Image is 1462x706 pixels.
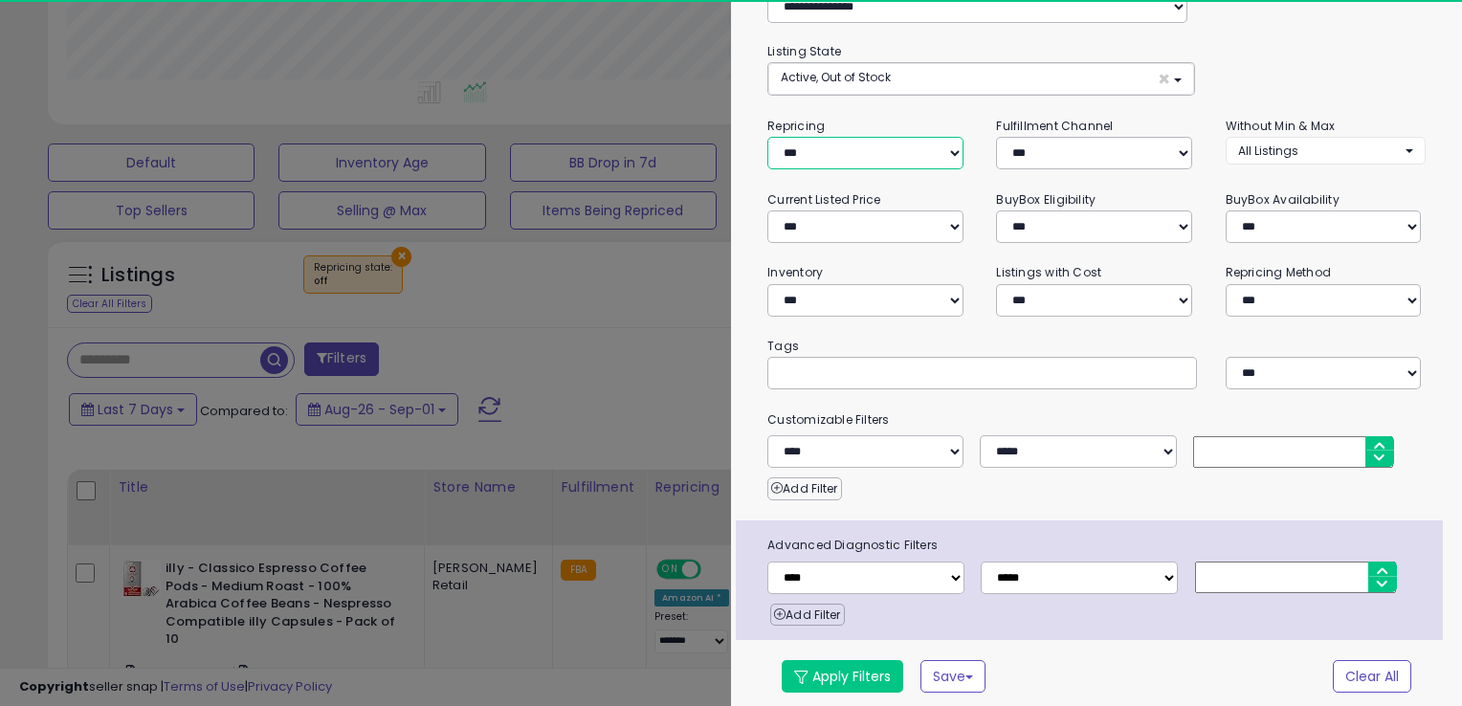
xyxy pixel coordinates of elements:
[996,118,1113,134] small: Fulfillment Channel
[1333,660,1411,693] button: Clear All
[753,336,1440,357] small: Tags
[782,660,903,693] button: Apply Filters
[753,409,1440,430] small: Customizable Filters
[1238,143,1298,159] span: All Listings
[1226,191,1340,208] small: BuyBox Availability
[1226,118,1336,134] small: Without Min & Max
[1158,69,1170,89] span: ×
[753,535,1443,556] span: Advanced Diagnostic Filters
[767,118,825,134] small: Repricing
[767,477,841,500] button: Add Filter
[770,604,844,627] button: Add Filter
[996,191,1096,208] small: BuyBox Eligibility
[920,660,986,693] button: Save
[1226,264,1332,280] small: Repricing Method
[768,63,1194,95] button: Active, Out of Stock ×
[1226,137,1426,165] button: All Listings
[767,191,880,208] small: Current Listed Price
[996,264,1101,280] small: Listings with Cost
[767,264,823,280] small: Inventory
